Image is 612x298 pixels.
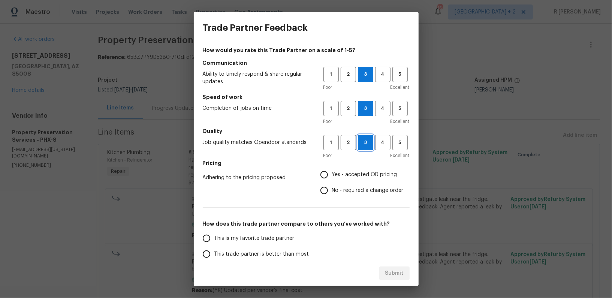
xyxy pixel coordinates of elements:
span: 4 [376,70,390,79]
button: 4 [375,101,391,116]
h5: Communication [203,59,410,67]
h5: Pricing [203,159,410,167]
span: Poor [323,118,332,125]
span: 3 [358,104,373,113]
span: Excellent [391,84,410,91]
div: Pricing [320,167,410,198]
button: 1 [323,67,339,82]
span: 2 [341,70,355,79]
span: Yes - accepted OD pricing [332,171,397,179]
span: 3 [358,70,373,79]
button: 2 [341,101,356,116]
h3: Trade Partner Feedback [203,22,308,33]
span: 5 [393,138,407,147]
span: Completion of jobs on time [203,105,311,112]
button: 5 [392,101,408,116]
span: 5 [393,70,407,79]
span: Ability to timely respond & share regular updates [203,70,311,85]
span: 1 [324,138,338,147]
button: 4 [375,135,391,150]
span: 1 [324,104,338,113]
span: 5 [393,104,407,113]
button: 1 [323,135,339,150]
span: This is my favorite trade partner [214,235,295,243]
h5: How does this trade partner compare to others you’ve worked with? [203,220,410,228]
button: 4 [375,67,391,82]
span: Excellent [391,152,410,159]
span: 4 [376,138,390,147]
span: Poor [323,152,332,159]
span: 4 [376,104,390,113]
span: 3 [358,138,373,147]
button: 1 [323,101,339,116]
span: Job quality matches Opendoor standards [203,139,311,146]
span: Adhering to the pricing proposed [203,174,308,181]
span: 2 [341,104,355,113]
span: Excellent [391,118,410,125]
button: 5 [392,67,408,82]
button: 2 [341,67,356,82]
h4: How would you rate this Trade Partner on a scale of 1-5? [203,46,410,54]
span: This trade partner is better than most [214,250,309,258]
button: 3 [358,67,373,82]
button: 3 [358,135,373,150]
span: No - required a change order [332,187,404,195]
h5: Quality [203,127,410,135]
h5: Speed of work [203,93,410,101]
span: Poor [323,84,332,91]
button: 3 [358,101,373,116]
button: 5 [392,135,408,150]
button: 2 [341,135,356,150]
span: 2 [341,138,355,147]
span: 1 [324,70,338,79]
